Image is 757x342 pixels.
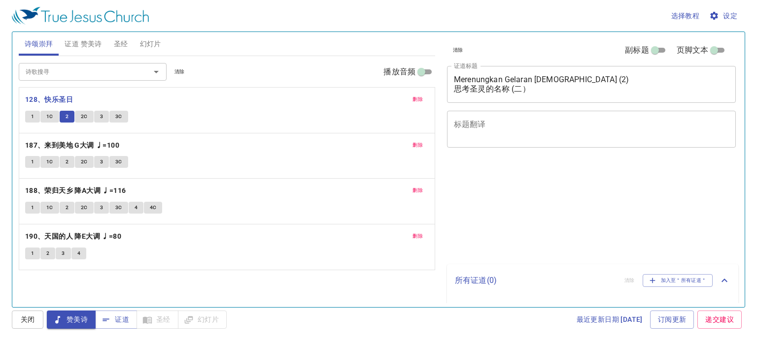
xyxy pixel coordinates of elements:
[649,276,707,285] span: 加入至＂所有证道＂
[413,141,423,150] span: 删除
[60,156,74,168] button: 2
[55,313,88,326] span: 赞美诗
[697,311,742,329] a: 递交建议
[577,313,643,326] span: 最近更新日期 [DATE]
[66,157,69,166] span: 2
[47,311,96,329] button: 赞美诗
[12,7,149,25] img: True Jesus Church
[140,38,161,50] span: 幻灯片
[667,7,704,25] button: 选择教程
[81,203,88,212] span: 2C
[40,202,59,214] button: 1C
[60,202,74,214] button: 2
[46,203,53,212] span: 1C
[103,313,129,326] span: 证道
[109,111,128,123] button: 3C
[383,66,415,78] span: 播放音频
[453,46,463,55] span: 清除
[407,139,429,151] button: 删除
[25,93,75,106] button: 128、快乐圣日
[413,186,423,195] span: 删除
[144,202,163,214] button: 4C
[40,111,59,123] button: 1C
[75,111,94,123] button: 2C
[671,10,700,22] span: 选择教程
[454,75,729,93] textarea: Merenungkan Gelaran [DEMOGRAPHIC_DATA] (2) 思考圣灵的名称 (二）
[169,66,191,78] button: 清除
[81,112,88,121] span: 2C
[75,202,94,214] button: 2C
[94,202,109,214] button: 3
[25,93,73,106] b: 128、快乐圣日
[31,112,34,121] span: 1
[100,112,103,121] span: 3
[129,202,143,214] button: 4
[25,139,119,152] b: 187、来到美地 G大调 ♩=100
[46,249,49,258] span: 2
[40,248,55,259] button: 2
[31,157,34,166] span: 1
[443,158,679,261] iframe: from-child
[114,38,128,50] span: 圣经
[46,112,53,121] span: 1C
[25,248,40,259] button: 1
[109,156,128,168] button: 3C
[455,275,617,286] p: 所有证道 ( 0 )
[149,65,163,79] button: Open
[66,203,69,212] span: 2
[707,7,741,25] button: 设定
[95,311,137,329] button: 证道
[12,311,43,329] button: 关闭
[100,203,103,212] span: 3
[413,232,423,241] span: 删除
[75,156,94,168] button: 2C
[77,249,80,258] span: 4
[31,249,34,258] span: 1
[658,313,687,326] span: 订阅更新
[573,311,647,329] a: 最近更新日期 [DATE]
[81,157,88,166] span: 2C
[407,185,429,196] button: 删除
[66,112,69,121] span: 2
[71,248,86,259] button: 4
[135,203,138,212] span: 4
[25,139,121,152] button: 187、来到美地 G大调 ♩=100
[40,156,59,168] button: 1C
[56,248,70,259] button: 3
[447,44,469,56] button: 清除
[25,185,126,197] b: 188、荣归天乡 降A大调 ♩=116
[109,202,128,214] button: 3C
[46,157,53,166] span: 1C
[94,111,109,123] button: 3
[25,202,40,214] button: 1
[407,230,429,242] button: 删除
[174,67,185,76] span: 清除
[94,156,109,168] button: 3
[115,157,122,166] span: 3C
[65,38,102,50] span: 证道 赞美诗
[115,112,122,121] span: 3C
[25,111,40,123] button: 1
[413,95,423,104] span: 删除
[150,203,157,212] span: 4C
[407,93,429,105] button: 删除
[115,203,122,212] span: 3C
[25,230,121,243] b: 190、天国的人 降E大调 ♩=80
[31,203,34,212] span: 1
[25,38,53,50] span: 诗颂崇拜
[60,111,74,123] button: 2
[711,10,737,22] span: 设定
[25,230,123,243] button: 190、天国的人 降E大调 ♩=80
[100,157,103,166] span: 3
[677,44,709,56] span: 页脚文本
[705,313,734,326] span: 递交建议
[62,249,65,258] span: 3
[650,311,694,329] a: 订阅更新
[643,274,713,287] button: 加入至＂所有证道＂
[447,264,738,297] div: 所有证道(0)清除加入至＂所有证道＂
[25,185,128,197] button: 188、荣归天乡 降A大调 ♩=116
[25,156,40,168] button: 1
[20,313,35,326] span: 关闭
[625,44,649,56] span: 副标题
